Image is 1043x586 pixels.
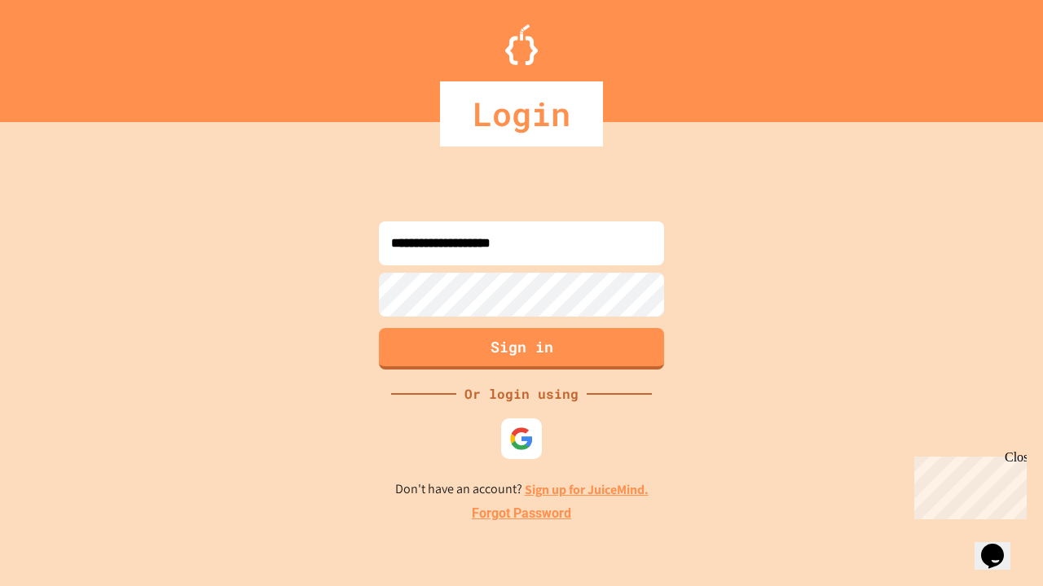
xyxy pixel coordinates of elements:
a: Sign up for JuiceMind. [525,481,649,498]
button: Sign in [379,328,664,370]
iframe: chat widget [908,450,1027,519]
iframe: chat widget [975,521,1027,570]
div: Chat with us now!Close [7,7,112,103]
div: Login [440,81,603,146]
a: Forgot Password [472,504,571,523]
img: google-icon.svg [509,426,534,451]
p: Don't have an account? [395,479,649,500]
img: Logo.svg [505,24,538,65]
div: Or login using [456,384,587,404]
